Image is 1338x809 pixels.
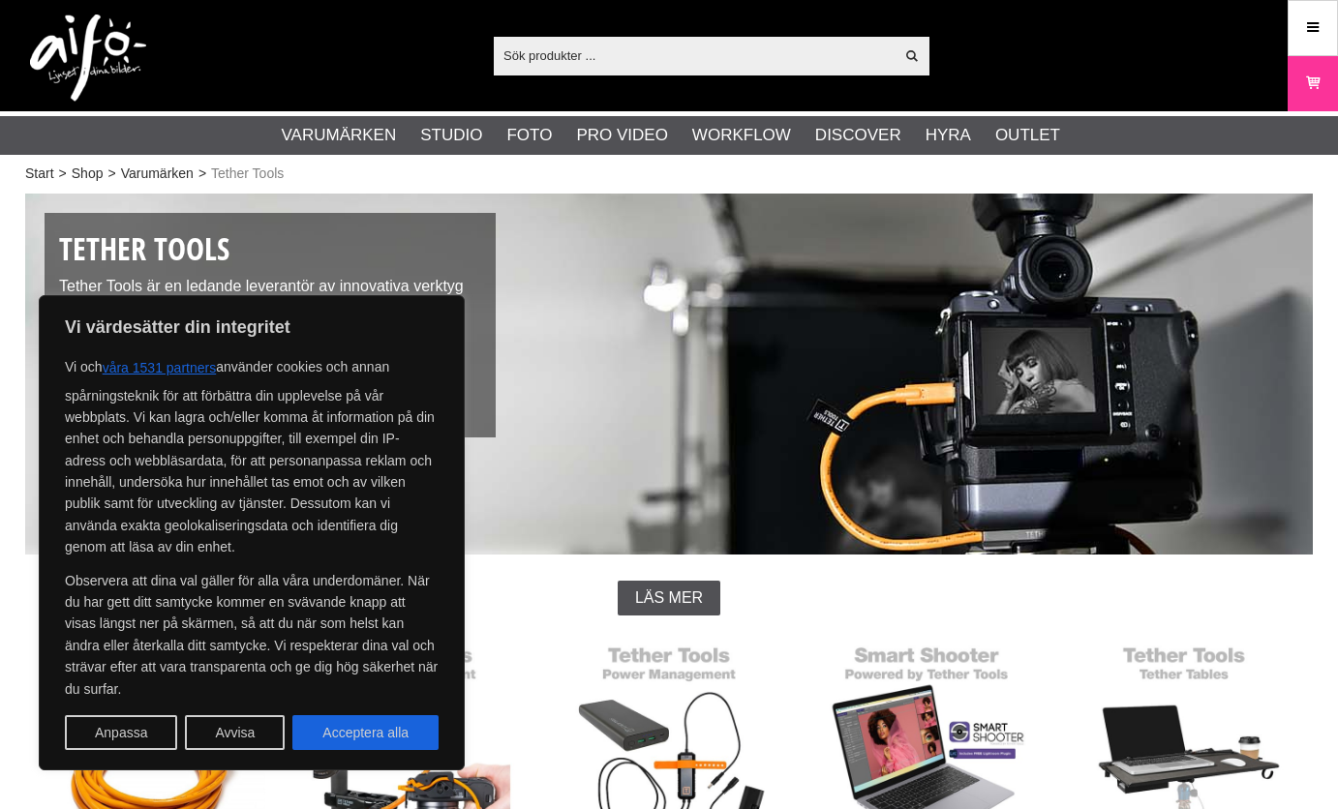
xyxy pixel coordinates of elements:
[506,123,552,148] a: Foto
[25,194,1313,554] img: Tether Tools studiotillbehör för direktfångst
[39,295,465,770] div: Vi värdesätter din integritet
[59,227,481,271] h1: Tether Tools
[121,164,194,184] a: Varumärken
[198,164,206,184] span: >
[576,123,667,148] a: Pro Video
[211,164,284,184] span: Tether Tools
[995,123,1060,148] a: Outlet
[282,123,397,148] a: Varumärken
[59,164,67,184] span: >
[65,715,177,750] button: Anpassa
[65,350,439,558] p: Vi och använder cookies och annan spårningsteknik för att förbättra din upplevelse på vår webbpla...
[494,41,894,70] input: Sök produkter ...
[926,123,971,148] a: Hyra
[65,570,439,700] p: Observera att dina val gäller för alla våra underdomäner. När du har gett ditt samtycke kommer en...
[103,350,217,385] button: våra 1531 partners
[107,164,115,184] span: >
[30,15,146,102] img: logo.png
[692,123,791,148] a: Workflow
[72,164,104,184] a: Shop
[292,715,439,750] button: Acceptera alla
[635,589,703,607] span: Läs mer
[25,164,54,184] a: Start
[420,123,482,148] a: Studio
[815,123,901,148] a: Discover
[45,213,496,437] div: Tether Tools är en ledande leverantör av innovativa verktyg och tillbehör för fotografer, videofo...
[185,715,285,750] button: Avvisa
[65,315,439,339] p: Vi värdesätter din integritet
